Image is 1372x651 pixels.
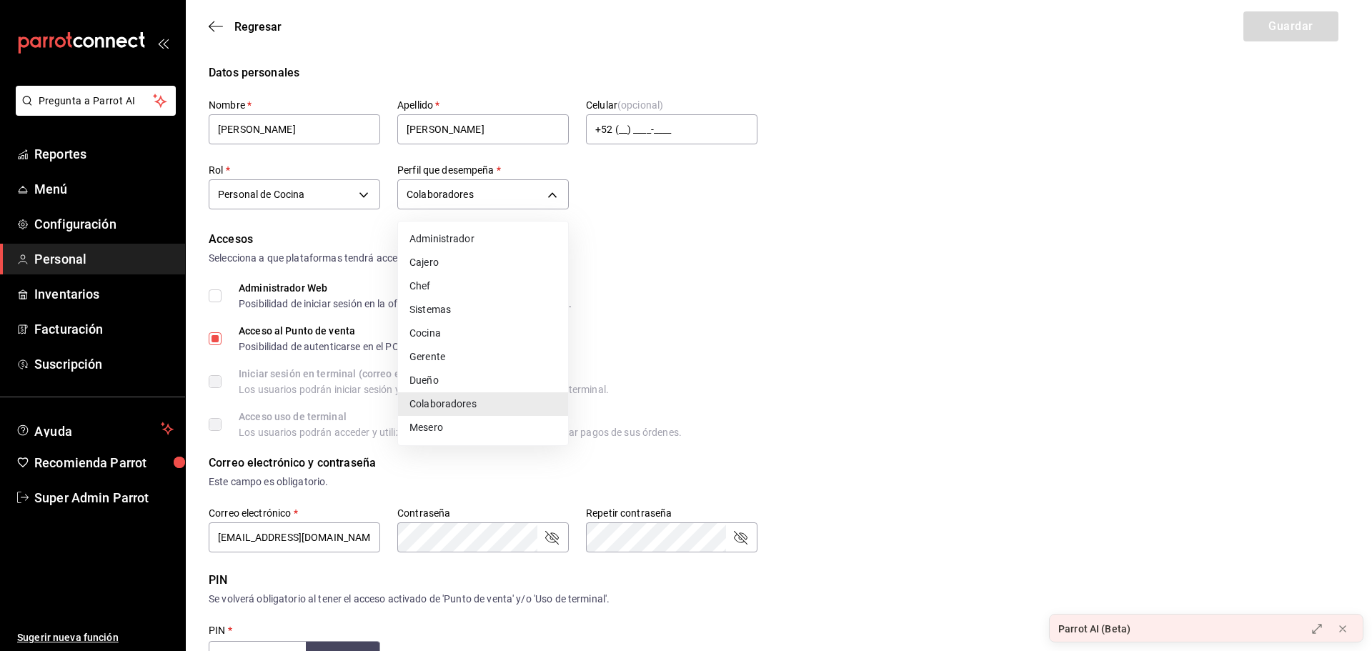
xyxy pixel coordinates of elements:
li: Mesero [398,416,568,439]
li: Sistemas [398,298,568,322]
li: Administrador [398,227,568,251]
li: Cajero [398,251,568,274]
li: Cocina [398,322,568,345]
li: Chef [398,274,568,298]
div: Parrot AI (Beta) [1058,622,1130,637]
li: Gerente [398,345,568,369]
li: Dueño [398,369,568,392]
li: Colaboradores [398,392,568,416]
